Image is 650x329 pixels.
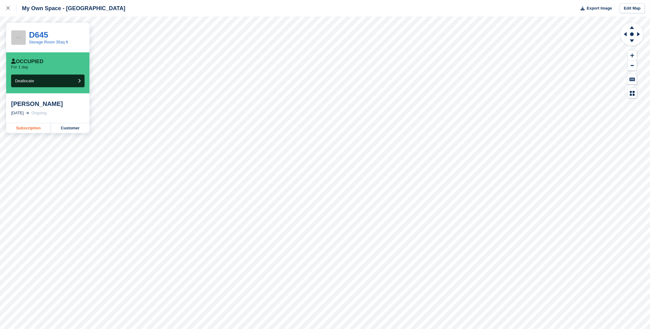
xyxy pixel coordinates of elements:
[587,5,612,11] span: Export Image
[628,51,637,61] button: Zoom In
[628,61,637,71] button: Zoom Out
[628,88,637,98] button: Map Legend
[51,123,89,133] a: Customer
[11,100,85,108] div: [PERSON_NAME]
[620,3,645,14] a: Edit Map
[11,30,26,45] img: 256x256-placeholder-a091544baa16b46aadf0b611073c37e8ed6a367829ab441c3b0103e7cf8a5b1b.png
[31,110,47,116] div: Ongoing
[26,112,29,114] img: arrow-right-light-icn-cde0832a797a2874e46488d9cf13f60e5c3a73dbe684e267c42b8395dfbc2abf.svg
[628,74,637,84] button: Keyboard Shortcuts
[6,123,51,133] a: Subscription
[15,79,34,83] span: Deallocate
[11,75,85,87] button: Deallocate
[577,3,612,14] button: Export Image
[11,110,24,116] div: [DATE]
[29,30,48,39] a: D645
[11,59,43,65] div: Occupied
[11,65,28,70] p: For 1 day
[16,5,125,12] div: My Own Space - [GEOGRAPHIC_DATA]
[29,40,68,44] a: Storage Room 35sq ft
